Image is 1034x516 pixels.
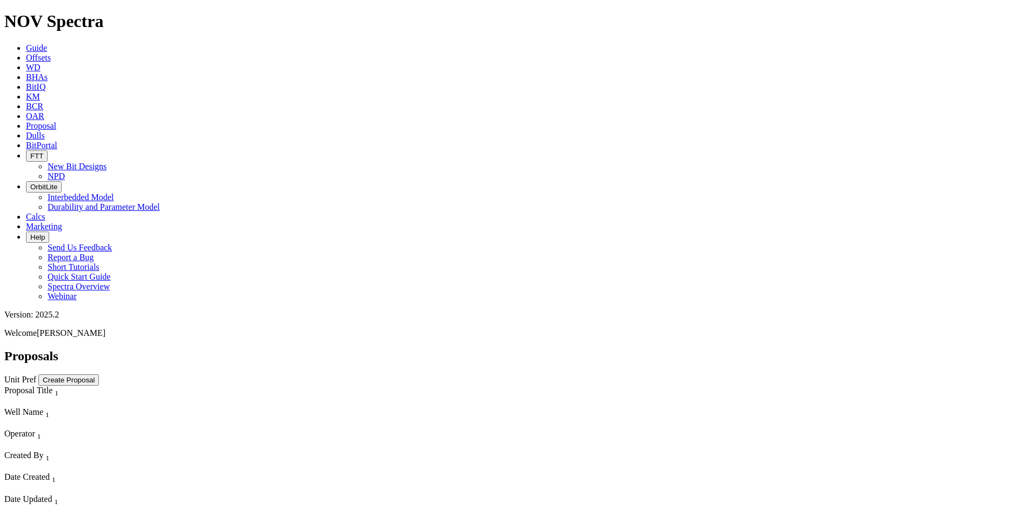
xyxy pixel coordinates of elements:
div: Operator Sort None [4,429,169,441]
span: Operator [4,429,35,438]
button: Help [26,231,49,243]
span: Sort None [45,451,49,460]
sub: 1 [52,476,56,484]
a: Unit Pref [4,375,36,384]
a: Marketing [26,222,62,231]
a: Report a Bug [48,253,94,262]
a: Guide [26,43,47,52]
a: Offsets [26,53,51,62]
span: Sort None [54,494,58,504]
a: Durability and Parameter Model [48,202,160,211]
a: New Bit Designs [48,162,107,171]
div: Sort None [4,386,169,407]
div: Created By Sort None [4,451,169,462]
div: Version: 2025.2 [4,310,1030,320]
div: Column Menu [4,485,168,494]
h1: NOV Spectra [4,11,1030,31]
span: Sort None [37,429,41,438]
span: OrbitLite [30,183,57,191]
a: Dulls [26,131,45,140]
a: Quick Start Guide [48,272,110,281]
button: OrbitLite [26,181,62,193]
div: Sort None [4,472,168,494]
a: BitPortal [26,141,57,150]
div: Proposal Title Sort None [4,386,169,398]
button: FTT [26,150,48,162]
span: Sort None [52,472,56,481]
sub: 1 [37,432,41,440]
a: KM [26,92,40,101]
span: Help [30,233,45,241]
div: Sort None [4,407,169,429]
span: Well Name [4,407,43,416]
sub: 1 [45,454,49,462]
span: [PERSON_NAME] [37,328,105,338]
span: Date Created [4,472,50,481]
div: Date Created Sort None [4,472,168,484]
div: Column Menu [4,506,168,516]
a: NPD [48,171,65,181]
span: Sort None [55,386,58,395]
div: Well Name Sort None [4,407,169,419]
a: Spectra Overview [48,282,110,291]
a: Short Tutorials [48,262,100,272]
div: Sort None [4,429,169,451]
a: BCR [26,102,43,111]
a: OAR [26,111,44,121]
span: Date Updated [4,494,52,504]
a: Send Us Feedback [48,243,112,252]
span: Sort None [45,407,49,416]
div: Column Menu [4,462,169,472]
div: Column Menu [4,419,169,429]
sub: 1 [54,498,58,506]
sub: 1 [45,411,49,419]
span: Proposal Title [4,386,52,395]
div: Column Menu [4,441,169,451]
span: FTT [30,152,43,160]
div: Date Updated Sort None [4,494,168,506]
a: WD [26,63,41,72]
button: Create Proposal [38,374,99,386]
h2: Proposals [4,349,1030,363]
div: Column Menu [4,398,169,407]
a: BitIQ [26,82,45,91]
a: BHAs [26,72,48,82]
p: Welcome [4,328,1030,338]
a: Interbedded Model [48,193,114,202]
div: Sort None [4,451,169,472]
a: Proposal [26,121,56,130]
a: Calcs [26,212,45,221]
sub: 1 [55,389,58,397]
span: Created By [4,451,43,460]
div: Sort None [4,494,168,516]
a: Webinar [48,292,77,301]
